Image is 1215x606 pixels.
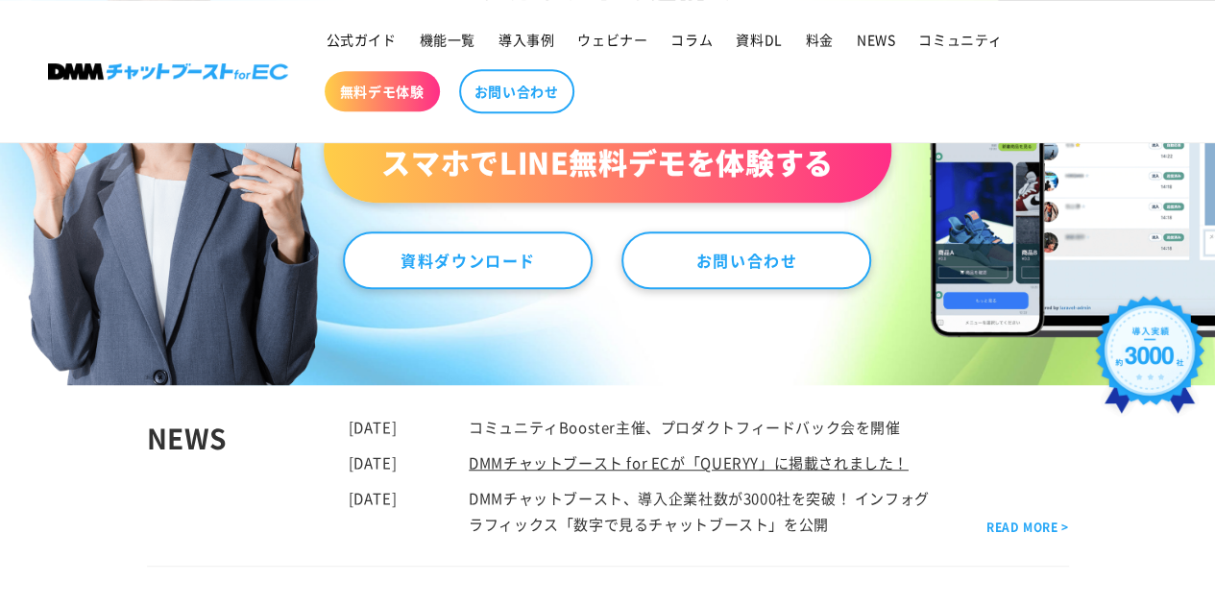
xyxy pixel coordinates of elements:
[577,31,647,48] span: ウェビナー
[349,452,398,473] time: [DATE]
[736,31,782,48] span: 資料DL
[474,83,559,100] span: お問い合わせ
[1089,290,1211,428] img: 導入実績約3000社
[469,488,929,534] a: DMMチャットブースト、導入企業社数が3000社を突破！ インフォグラフィックス「数字で見るチャットブースト」を公開
[325,71,440,111] a: 無料デモ体験
[621,231,871,289] a: お問い合わせ
[48,63,288,80] img: 株式会社DMM Boost
[986,517,1069,538] a: READ MORE >
[327,31,397,48] span: 公式ガイド
[857,31,895,48] span: NEWS
[487,19,566,60] a: 導入事例
[349,488,398,508] time: [DATE]
[420,31,475,48] span: 機能一覧
[845,19,907,60] a: NEWS
[469,452,909,473] a: DMMチャットブースト for ECが「QUERYY」に掲載されました！
[459,69,574,113] a: お問い合わせ
[408,19,487,60] a: 機能一覧
[498,31,554,48] span: 導入事例
[315,19,408,60] a: 公式ガイド
[724,19,793,60] a: 資料DL
[794,19,845,60] a: 料金
[918,31,1003,48] span: コミュニティ
[324,99,890,203] a: \ まずは使ってみたいという方は /スマホでLINE無料デモを体験する
[566,19,659,60] a: ウェビナー
[343,231,593,289] a: 資料ダウンロード
[349,417,398,437] time: [DATE]
[469,417,900,437] a: コミュニティBooster主催、プロダクトフィードバック会を開催
[670,31,713,48] span: コラム
[147,414,349,537] div: NEWS
[907,19,1014,60] a: コミュニティ
[340,83,425,100] span: 無料デモ体験
[806,31,834,48] span: 料金
[659,19,724,60] a: コラム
